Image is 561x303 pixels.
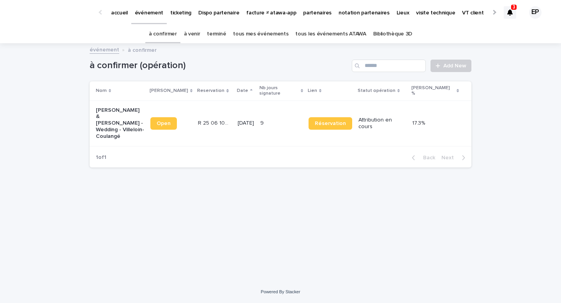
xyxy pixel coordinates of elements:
a: à confirmer [149,25,177,43]
p: [PERSON_NAME] & [PERSON_NAME] - Wedding - Villeloin-Coulangé [96,107,144,140]
button: Back [406,154,438,161]
p: [PERSON_NAME] % [411,84,455,98]
p: 17.3% [412,118,427,127]
a: Add New [430,60,471,72]
a: tous les événements ATAWA [295,25,366,43]
a: Powered By Stacker [261,289,300,294]
img: Ls34BcGeRexTGTNfXpUC [16,5,91,20]
p: Nom [96,86,107,95]
p: [PERSON_NAME] [150,86,188,95]
button: Next [438,154,471,161]
p: R 25 06 1043 [198,118,233,127]
span: Open [157,121,171,126]
a: Bibliothèque 3D [373,25,412,43]
p: Date [237,86,248,95]
a: à venir [184,25,200,43]
a: Open [150,117,177,130]
div: 3 [504,6,516,19]
h1: à confirmer (opération) [90,60,349,71]
p: 1 of 1 [90,148,113,167]
input: Search [352,60,426,72]
a: Réservation [309,117,352,130]
a: événement [90,45,119,54]
a: terminé [207,25,226,43]
tr: [PERSON_NAME] & [PERSON_NAME] - Wedding - Villeloin-CoulangéOpenR 25 06 1043R 25 06 1043 [DATE]99... [90,100,471,146]
a: tous mes événements [233,25,288,43]
p: [DATE] [238,120,254,127]
p: Nb jours signature [259,84,299,98]
p: Statut opération [358,86,395,95]
p: 3 [513,4,515,10]
p: Reservation [197,86,224,95]
span: Back [418,155,435,160]
span: Add New [443,63,466,69]
span: Réservation [315,121,346,126]
p: à confirmer [128,45,157,54]
p: Attribution en cours [358,117,406,130]
div: EP [529,6,542,19]
p: Lien [308,86,317,95]
p: 9 [260,118,265,127]
span: Next [441,155,459,160]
